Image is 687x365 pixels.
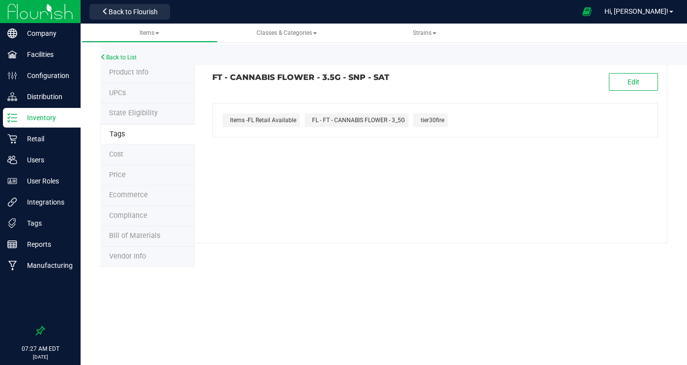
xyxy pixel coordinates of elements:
[421,117,444,124] span: tier30fire
[628,78,639,86] span: Edit
[17,154,76,166] p: Users
[109,211,147,220] span: Compliance
[7,239,17,249] inline-svg: Reports
[7,197,17,207] inline-svg: Integrations
[17,238,76,250] p: Reports
[109,252,146,261] span: Vendor Info
[4,353,76,361] p: [DATE]
[17,260,76,271] p: Manufacturing
[7,71,17,80] inline-svg: Configuration
[17,91,76,103] p: Distribution
[17,217,76,229] p: Tags
[7,261,17,270] inline-svg: Manufacturing
[7,176,17,186] inline-svg: User Roles
[17,175,76,187] p: User Roles
[413,29,436,36] span: Strains
[7,28,17,38] inline-svg: Company
[7,155,17,165] inline-svg: Users
[109,68,148,77] span: Product Info
[35,326,45,336] label: Pin the sidebar to full width on large screens
[312,117,405,124] span: FL - FT - CANNABIS FLOWER - 3_5G
[17,70,76,81] p: Configuration
[576,2,598,21] span: Open Ecommerce Menu
[7,92,17,102] inline-svg: Distribution
[10,287,39,316] iframe: Resource center
[609,73,658,91] button: Edit
[257,29,317,36] span: Classes & Categories
[17,112,76,124] p: Inventory
[109,232,160,240] span: Bill of Materials
[17,133,76,145] p: Retail
[109,8,158,16] span: Back to Flourish
[230,117,296,124] span: Items -FL Retail Available
[109,191,148,199] span: Ecommerce
[140,29,159,36] span: Items
[89,4,170,20] button: Back to Flourish
[109,171,126,179] span: Price
[29,285,41,297] iframe: Resource center unread badge
[100,54,137,61] a: Back to List
[212,73,428,82] h3: FT - CANNABIS FLOWER - 3.5G - SNP - SAT
[109,89,126,97] span: Tag
[17,49,76,60] p: Facilities
[17,27,76,39] p: Company
[604,7,668,15] span: Hi, [PERSON_NAME]!
[4,344,76,353] p: 07:27 AM EDT
[7,113,17,123] inline-svg: Inventory
[7,50,17,59] inline-svg: Facilities
[7,134,17,144] inline-svg: Retail
[7,218,17,228] inline-svg: Tags
[110,130,125,138] span: Tag
[109,150,123,158] span: Cost
[109,109,158,117] span: Tag
[17,196,76,208] p: Integrations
